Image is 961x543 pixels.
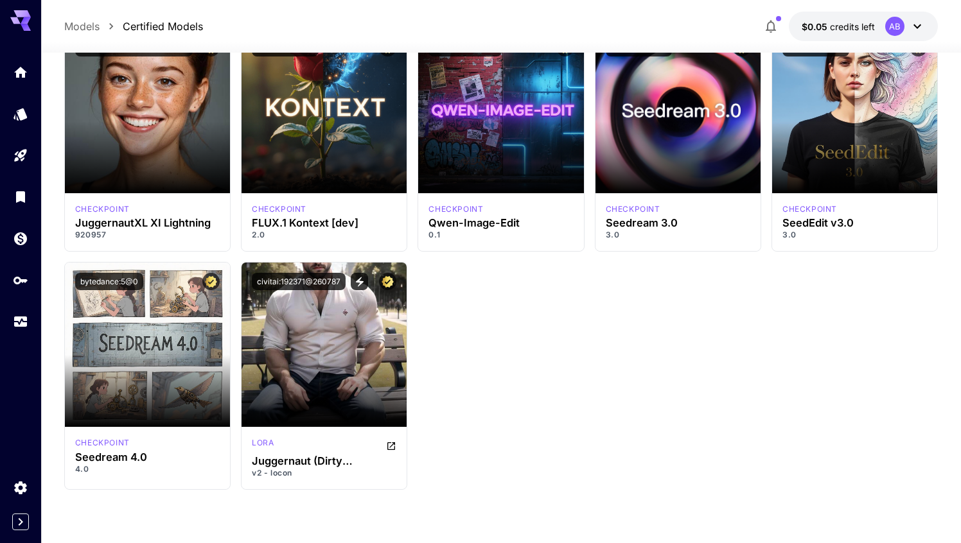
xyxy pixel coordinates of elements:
h3: Juggernaut (Dirty [PERSON_NAME]'s Original Character) [252,455,396,467]
div: SDXL Lightning [75,203,130,215]
p: 2.0 [252,229,396,241]
div: Wallet [13,227,28,243]
a: Certified Models [123,19,203,34]
p: checkpoint [606,203,660,215]
div: AB [885,17,904,36]
h3: SeedEdit v3.0 [782,217,927,229]
p: lora [252,437,274,449]
p: 3.0 [782,229,927,241]
button: Open in CivitAI [386,437,396,452]
p: checkpoint [428,203,483,215]
h3: Seedream 3.0 [606,217,750,229]
div: seedream3 [606,203,660,215]
div: SD 1.5 [252,437,274,452]
div: Juggernaut (Dirty Robbie's Original Character) [252,455,396,467]
button: $0.05AB [789,12,938,41]
span: credits left [830,21,875,32]
h3: Seedream 4.0 [75,451,220,463]
div: API Keys [13,268,28,284]
p: checkpoint [782,203,837,215]
button: Certified Model – Vetted for best performance and includes a commercial license. [379,273,396,290]
p: checkpoint [75,203,130,215]
span: $0.05 [802,21,830,32]
nav: breadcrumb [64,19,203,34]
button: Certified Model – Vetted for best performance and includes a commercial license. [202,273,220,290]
button: View trigger words [351,273,368,290]
div: Settings [13,479,28,496]
p: 920957 [75,229,220,241]
div: seededit_3_0 [782,203,837,215]
div: Playground [13,148,28,164]
button: Expand sidebar [12,513,29,530]
p: 4.0 [75,463,220,475]
p: checkpoint [75,437,130,449]
div: Models [13,102,28,118]
h3: Qwen-Image-Edit [428,217,573,229]
button: bytedance:5@0 [75,273,143,290]
div: Usage [13,309,28,325]
div: FLUX.1 Kontext [dev] [252,203,306,215]
div: seedream4 [75,437,130,449]
p: checkpoint [252,203,306,215]
div: $0.05 [802,20,875,33]
div: Library [13,185,28,201]
h3: JuggernautXL XI Lightning [75,217,220,229]
h3: FLUX.1 Kontext [dev] [252,217,396,229]
iframe: Chat Widget [897,481,961,543]
div: qwen_image_edit [428,203,483,215]
p: 0.1 [428,229,573,241]
a: Models [64,19,100,34]
div: Home [13,64,28,80]
button: civitai:192371@260787 [252,273,346,290]
p: v2 - locon [252,467,396,479]
p: 3.0 [606,229,750,241]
